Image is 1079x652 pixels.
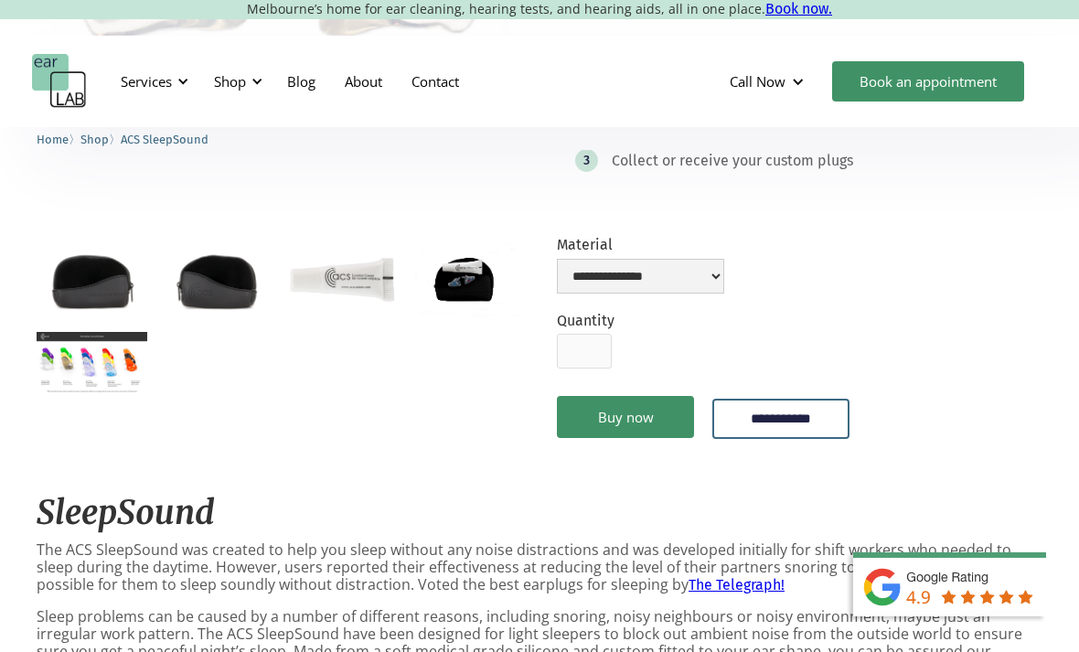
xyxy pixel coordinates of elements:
a: home [32,54,87,109]
a: Blog [272,55,330,108]
li: 〉 [37,130,80,149]
a: About [330,55,397,108]
a: Book an appointment [832,61,1024,102]
a: open lightbox [162,243,272,316]
div: Call Now [730,72,785,91]
a: open lightbox [37,332,147,394]
a: The Telegraph! [689,576,785,593]
div: 3 [583,154,590,167]
a: open lightbox [287,243,398,316]
div: $ 180.00 AUD [557,34,1042,58]
label: Quantity [557,312,614,329]
label: Material [557,236,724,253]
a: open lightbox [411,243,522,317]
span: Home [37,133,69,146]
a: ACS SleepSound [121,130,208,147]
p: The ACS SleepSound was created to help you sleep without any noise distractions and was developed... [37,541,1042,594]
div: Collect or receive your custom plugs [612,152,853,170]
div: Shop [203,54,268,109]
li: 〉 [80,130,121,149]
a: Shop [80,130,109,147]
div: Shop [214,72,246,91]
a: open lightbox [37,243,147,316]
span: ACS SleepSound [121,133,208,146]
span: Shop [80,133,109,146]
a: Buy now [557,396,694,438]
div: Call Now [715,54,823,109]
div: Services [121,72,172,91]
div: Services [110,54,194,109]
a: Contact [397,55,474,108]
em: SleepSound [37,492,215,533]
a: Home [37,130,69,147]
